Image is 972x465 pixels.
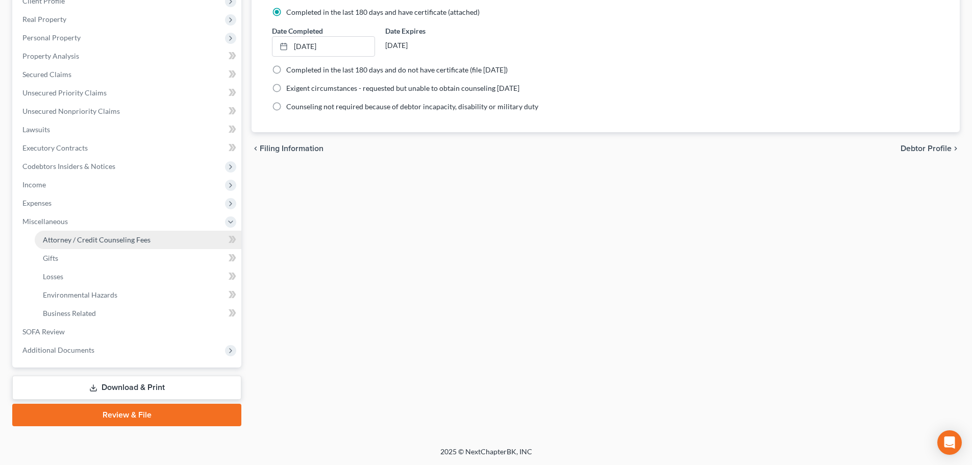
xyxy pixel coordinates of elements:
span: Attorney / Credit Counseling Fees [43,235,151,244]
a: Losses [35,267,241,286]
span: Gifts [43,254,58,262]
span: Environmental Hazards [43,290,117,299]
span: Secured Claims [22,70,71,79]
span: Business Related [43,309,96,317]
div: 2025 © NextChapterBK, INC [195,447,777,465]
a: SOFA Review [14,323,241,341]
a: Unsecured Priority Claims [14,84,241,102]
span: Losses [43,272,63,281]
span: Executory Contracts [22,143,88,152]
span: SOFA Review [22,327,65,336]
span: Exigent circumstances - requested but unable to obtain counseling [DATE] [286,84,519,92]
span: Debtor Profile [901,144,952,153]
label: Date Completed [272,26,323,36]
button: chevron_left Filing Information [252,144,323,153]
a: Executory Contracts [14,139,241,157]
a: Review & File [12,404,241,426]
a: Lawsuits [14,120,241,139]
span: Real Property [22,15,66,23]
a: Property Analysis [14,47,241,65]
span: Unsecured Priority Claims [22,88,107,97]
span: Additional Documents [22,346,94,354]
span: Completed in the last 180 days and do not have certificate (file [DATE]) [286,65,508,74]
span: Miscellaneous [22,217,68,226]
span: Lawsuits [22,125,50,134]
i: chevron_left [252,144,260,153]
button: Debtor Profile chevron_right [901,144,960,153]
span: Income [22,180,46,189]
label: Date Expires [385,26,488,36]
a: Download & Print [12,376,241,400]
span: Unsecured Nonpriority Claims [22,107,120,115]
span: Completed in the last 180 days and have certificate (attached) [286,8,480,16]
span: Property Analysis [22,52,79,60]
a: Environmental Hazards [35,286,241,304]
a: [DATE] [272,37,374,56]
a: Unsecured Nonpriority Claims [14,102,241,120]
span: Expenses [22,199,52,207]
a: Attorney / Credit Counseling Fees [35,231,241,249]
a: Secured Claims [14,65,241,84]
a: Business Related [35,304,241,323]
div: [DATE] [385,36,488,55]
span: Counseling not required because of debtor incapacity, disability or military duty [286,102,538,111]
span: Codebtors Insiders & Notices [22,162,115,170]
span: Filing Information [260,144,323,153]
a: Gifts [35,249,241,267]
span: Personal Property [22,33,81,42]
i: chevron_right [952,144,960,153]
div: Open Intercom Messenger [937,430,962,455]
